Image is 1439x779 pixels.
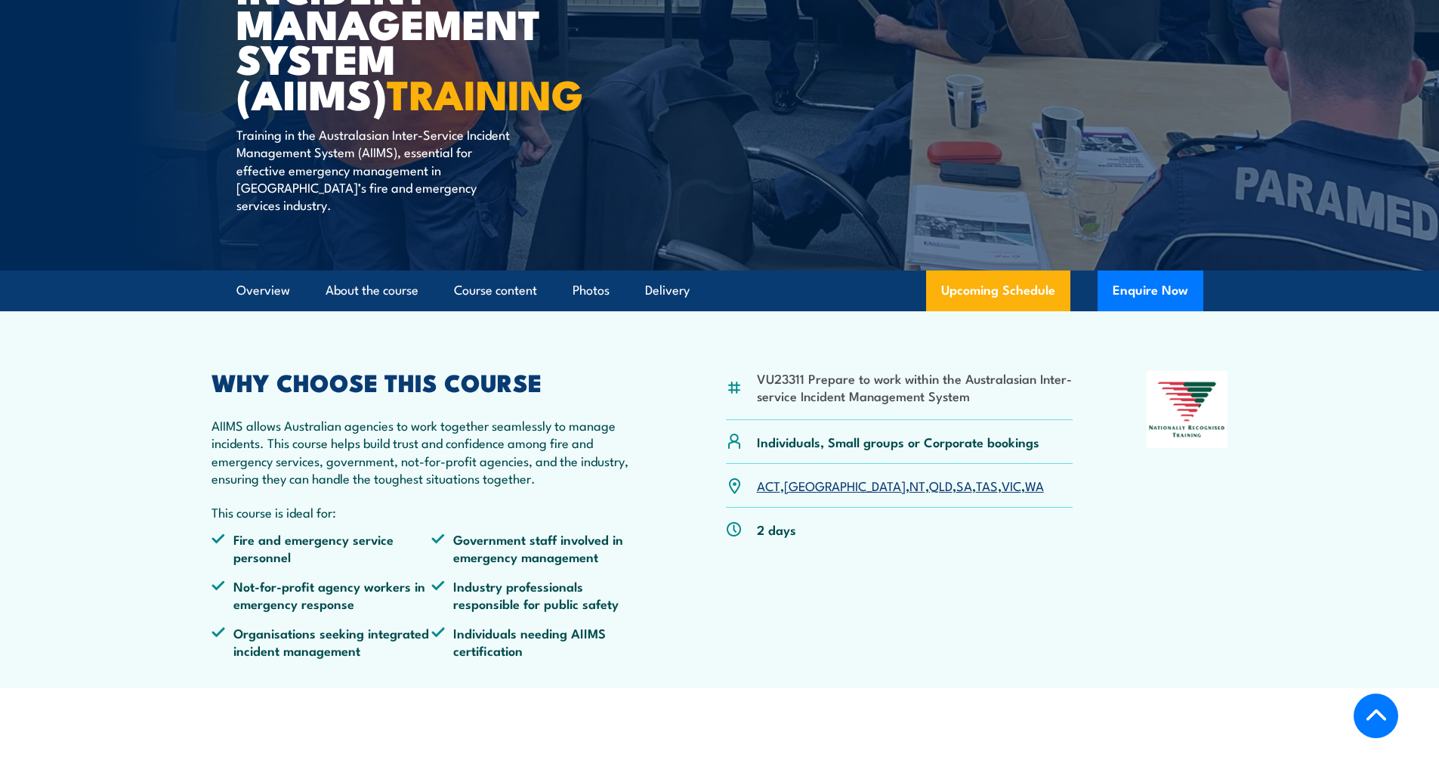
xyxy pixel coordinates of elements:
a: NT [909,476,925,494]
p: , , , , , , , [757,477,1044,494]
p: Training in the Australasian Inter-Service Incident Management System (AIIMS), essential for effe... [236,125,512,214]
a: About the course [326,270,418,311]
h2: WHY CHOOSE THIS COURSE [212,371,653,392]
a: WA [1025,476,1044,494]
strong: TRAINING [387,61,583,124]
button: Enquire Now [1098,270,1203,311]
a: Course content [454,270,537,311]
li: Industry professionals responsible for public safety [431,577,652,613]
a: Overview [236,270,290,311]
li: Fire and emergency service personnel [212,530,432,566]
a: SA [956,476,972,494]
li: VU23311 Prepare to work within the Australasian Inter-service Incident Management System [757,369,1073,405]
p: AIIMS allows Australian agencies to work together seamlessly to manage incidents. This course hel... [212,416,653,487]
a: Upcoming Schedule [926,270,1070,311]
a: [GEOGRAPHIC_DATA] [784,476,906,494]
a: ACT [757,476,780,494]
a: QLD [929,476,953,494]
a: VIC [1002,476,1021,494]
a: TAS [976,476,998,494]
p: 2 days [757,521,796,538]
p: Individuals, Small groups or Corporate bookings [757,433,1039,450]
a: Delivery [645,270,690,311]
img: Nationally Recognised Training logo. [1147,371,1228,448]
a: Photos [573,270,610,311]
p: This course is ideal for: [212,503,653,521]
li: Organisations seeking integrated incident management [212,624,432,660]
li: Individuals needing AIIMS certification [431,624,652,660]
li: Not-for-profit agency workers in emergency response [212,577,432,613]
li: Government staff involved in emergency management [431,530,652,566]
